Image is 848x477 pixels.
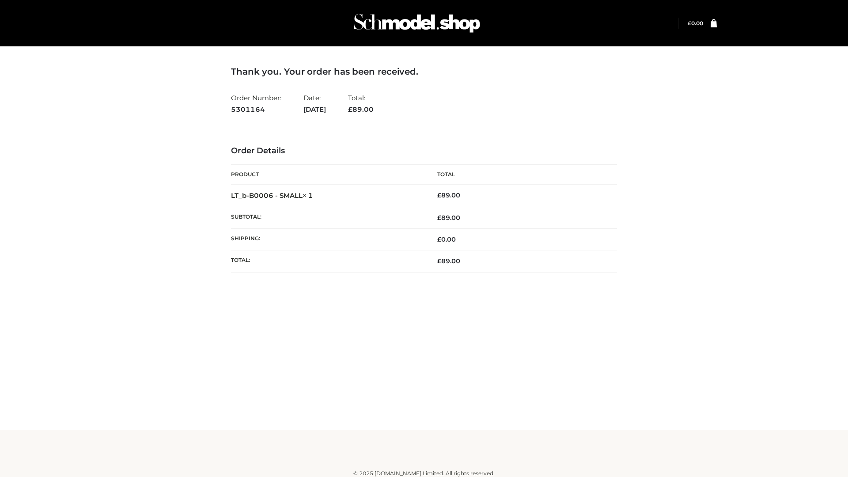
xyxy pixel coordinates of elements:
span: 89.00 [437,214,460,222]
img: Schmodel Admin 964 [351,6,483,41]
li: Date: [303,90,326,117]
strong: 5301164 [231,104,281,115]
span: 89.00 [348,105,374,114]
span: £ [437,257,441,265]
strong: [DATE] [303,104,326,115]
th: Product [231,165,424,185]
strong: × 1 [303,191,313,200]
th: Total [424,165,617,185]
th: Shipping: [231,229,424,250]
bdi: 89.00 [437,191,460,199]
bdi: 0.00 [688,20,703,26]
span: £ [688,20,691,26]
bdi: 0.00 [437,235,456,243]
h3: Thank you. Your order has been received. [231,66,617,77]
span: 89.00 [437,257,460,265]
span: £ [437,214,441,222]
strong: LT_b-B0006 - SMALL [231,191,313,200]
a: £0.00 [688,20,703,26]
span: £ [437,235,441,243]
th: Subtotal: [231,207,424,228]
li: Order Number: [231,90,281,117]
span: £ [348,105,352,114]
span: £ [437,191,441,199]
h3: Order Details [231,146,617,156]
th: Total: [231,250,424,272]
li: Total: [348,90,374,117]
